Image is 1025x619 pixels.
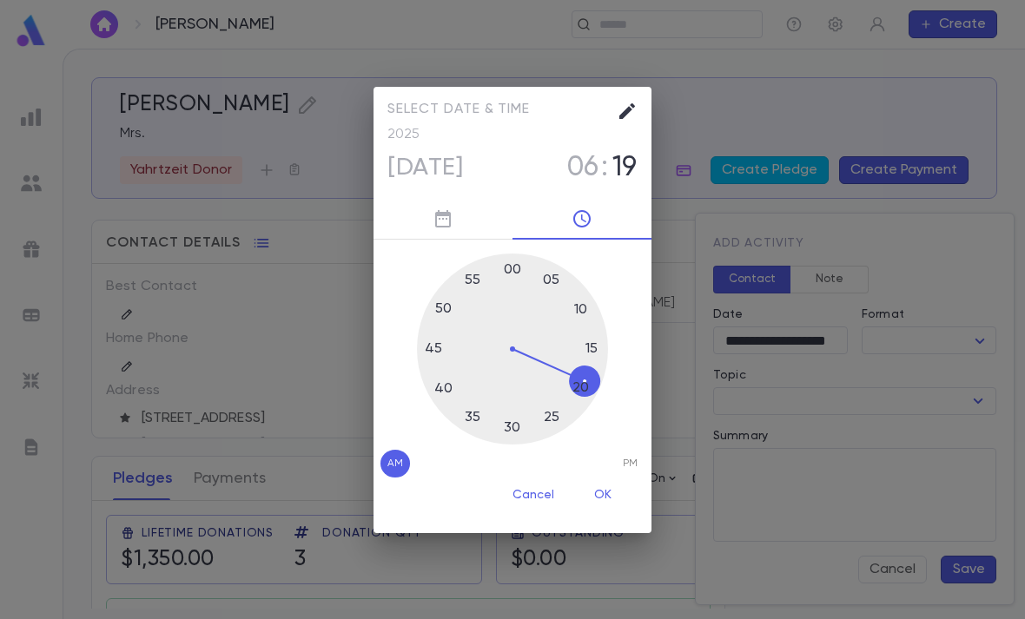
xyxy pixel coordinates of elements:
button: calendar view is open, go to text input view [610,94,645,128]
button: 19 [612,151,638,184]
button: OK [575,479,631,512]
button: [DATE] [387,151,463,184]
span: [DATE] [387,153,463,182]
span: PM [623,457,638,471]
span: AM [387,457,403,471]
button: PM [616,450,645,477]
button: pick time [512,198,651,240]
button: pick date [374,198,512,240]
button: AM [380,450,410,477]
span: 2025 [387,122,420,147]
span: Select date & time [387,101,530,118]
button: 2025 [387,118,420,151]
button: 06 [567,151,599,184]
span: : [601,151,609,184]
button: Cancel [499,479,568,512]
